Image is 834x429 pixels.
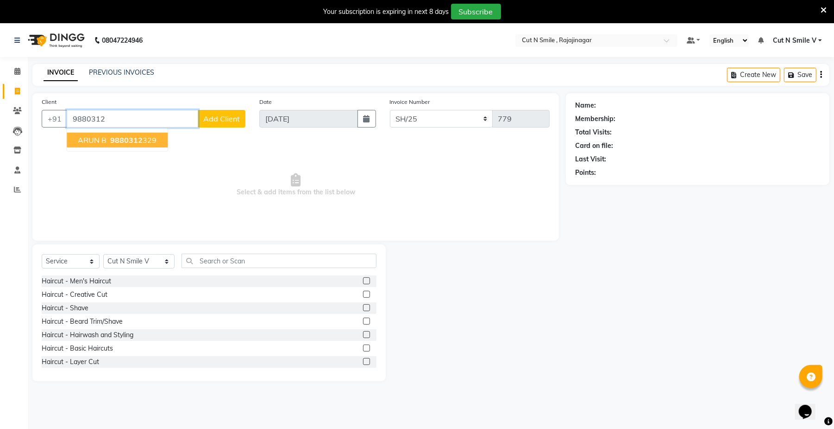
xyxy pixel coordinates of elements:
span: ARUN B [78,135,107,145]
input: Search or Scan [182,254,376,268]
label: Date [259,98,272,106]
span: Cut N Smile V [773,36,816,45]
a: PREVIOUS INVOICES [89,68,154,77]
a: INVOICE [44,64,78,81]
span: Select & add items from the list below [42,139,550,231]
div: Haircut - Hairwash and Styling [42,330,133,340]
span: Add Client [203,114,240,123]
div: Membership: [575,114,615,124]
iframe: chat widget [795,392,825,420]
ngb-highlight: 329 [108,135,157,145]
input: Search by Name/Mobile/Email/Code [67,110,198,128]
button: Subscribe [451,4,501,19]
label: Invoice Number [390,98,430,106]
div: Your subscription is expiring in next 8 days [324,7,449,17]
div: Haircut - Layer Cut [42,357,99,367]
div: Haircut - Basic Haircuts [42,344,113,353]
div: Name: [575,101,596,110]
div: Haircut - Beard Trim/Shave [42,317,123,327]
label: Client [42,98,56,106]
div: Haircut - Creative Cut [42,290,107,300]
div: Points: [575,168,596,178]
div: Last Visit: [575,154,606,164]
button: Add Client [198,110,245,128]
img: logo [24,27,87,53]
button: Create New [727,68,780,82]
b: 08047224946 [102,27,143,53]
div: Total Visits: [575,128,612,137]
div: Haircut - Men's Haircut [42,276,111,286]
span: 9880312 [110,135,143,145]
div: Haircut - Shave [42,303,88,313]
div: Card on file: [575,141,613,151]
button: +91 [42,110,68,128]
button: Save [784,68,816,82]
